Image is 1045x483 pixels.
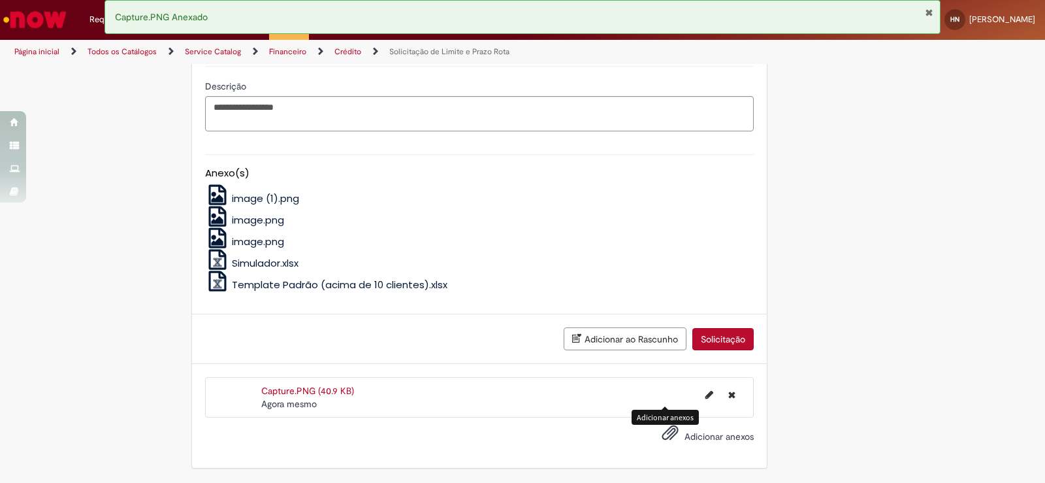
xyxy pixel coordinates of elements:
[205,80,249,92] span: Descrição
[232,256,298,270] span: Simulador.xlsx
[1,7,69,33] img: ServiceNow
[950,15,959,24] span: HN
[205,96,754,131] textarea: Descrição
[205,192,300,205] a: image (1).png
[14,46,59,57] a: Página inicial
[205,168,754,179] h5: Anexo(s)
[232,192,299,205] span: image (1).png
[334,46,361,57] a: Crédito
[185,46,241,57] a: Service Catalog
[925,7,933,18] button: Fechar Notificação
[389,46,509,57] a: Solicitação de Limite e Prazo Rota
[698,384,721,405] button: Editar nome de arquivo Capture.PNG
[632,410,699,425] div: Adicionar anexos
[232,213,284,227] span: image.png
[89,13,135,26] span: Requisições
[684,431,754,443] span: Adicionar anexos
[115,11,208,23] span: Capture.PNG Anexado
[88,46,157,57] a: Todos os Catálogos
[205,256,299,270] a: Simulador.xlsx
[261,385,354,397] a: Capture.PNG (40.9 KB)
[232,278,447,291] span: Template Padrão (acima de 10 clientes).xlsx
[205,235,285,248] a: image.png
[658,421,682,451] button: Adicionar anexos
[232,235,284,248] span: image.png
[205,213,285,227] a: image.png
[261,398,317,410] span: Agora mesmo
[261,398,317,410] time: 01/10/2025 09:58:44
[564,327,686,350] button: Adicionar ao Rascunho
[720,384,743,405] button: Excluir Capture.PNG
[10,40,687,64] ul: Trilhas de página
[692,328,754,350] button: Solicitação
[969,14,1035,25] span: [PERSON_NAME]
[205,278,448,291] a: Template Padrão (acima de 10 clientes).xlsx
[269,46,306,57] a: Financeiro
